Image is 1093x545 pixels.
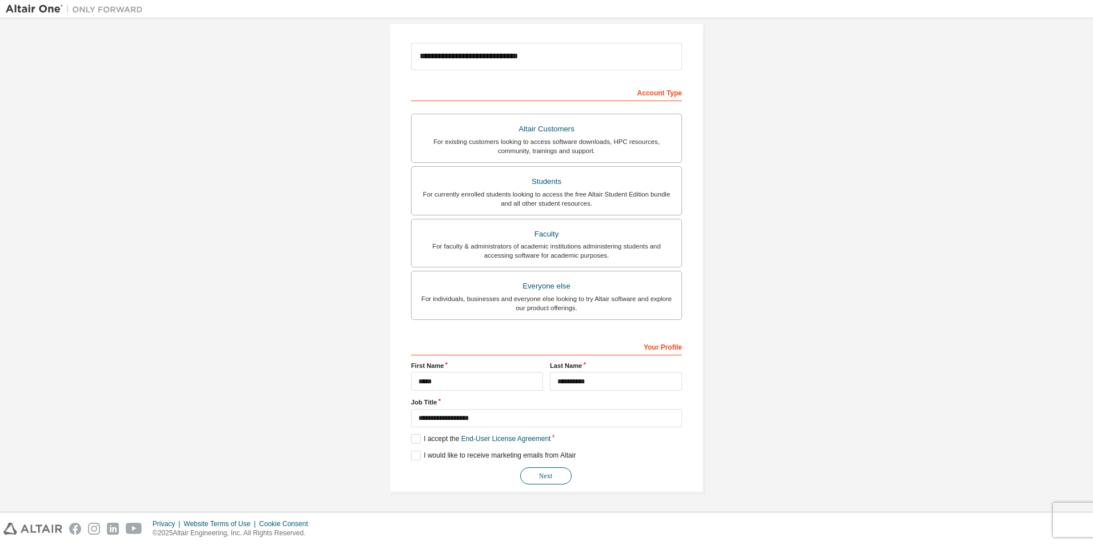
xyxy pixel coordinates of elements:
label: I would like to receive marketing emails from Altair [411,451,576,460]
img: facebook.svg [69,523,81,535]
a: End-User License Agreement [461,435,551,443]
button: Next [520,467,572,484]
img: Altair One [6,3,149,15]
div: For currently enrolled students looking to access the free Altair Student Edition bundle and all ... [418,190,675,208]
div: Faculty [418,226,675,242]
div: Cookie Consent [259,519,314,528]
div: Altair Customers [418,121,675,137]
div: Privacy [153,519,184,528]
div: Your Profile [411,337,682,355]
div: For existing customers looking to access software downloads, HPC resources, community, trainings ... [418,137,675,155]
label: Job Title [411,398,682,407]
label: First Name [411,361,543,370]
div: For faculty & administrators of academic institutions administering students and accessing softwa... [418,242,675,260]
div: Account Type [411,83,682,101]
p: © 2025 Altair Engineering, Inc. All Rights Reserved. [153,528,315,538]
div: For individuals, businesses and everyone else looking to try Altair software and explore our prod... [418,294,675,312]
div: Everyone else [418,278,675,294]
label: I accept the [411,434,551,444]
img: linkedin.svg [107,523,119,535]
div: Website Terms of Use [184,519,259,528]
img: youtube.svg [126,523,142,535]
div: Students [418,174,675,190]
label: Last Name [550,361,682,370]
img: altair_logo.svg [3,523,62,535]
img: instagram.svg [88,523,100,535]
